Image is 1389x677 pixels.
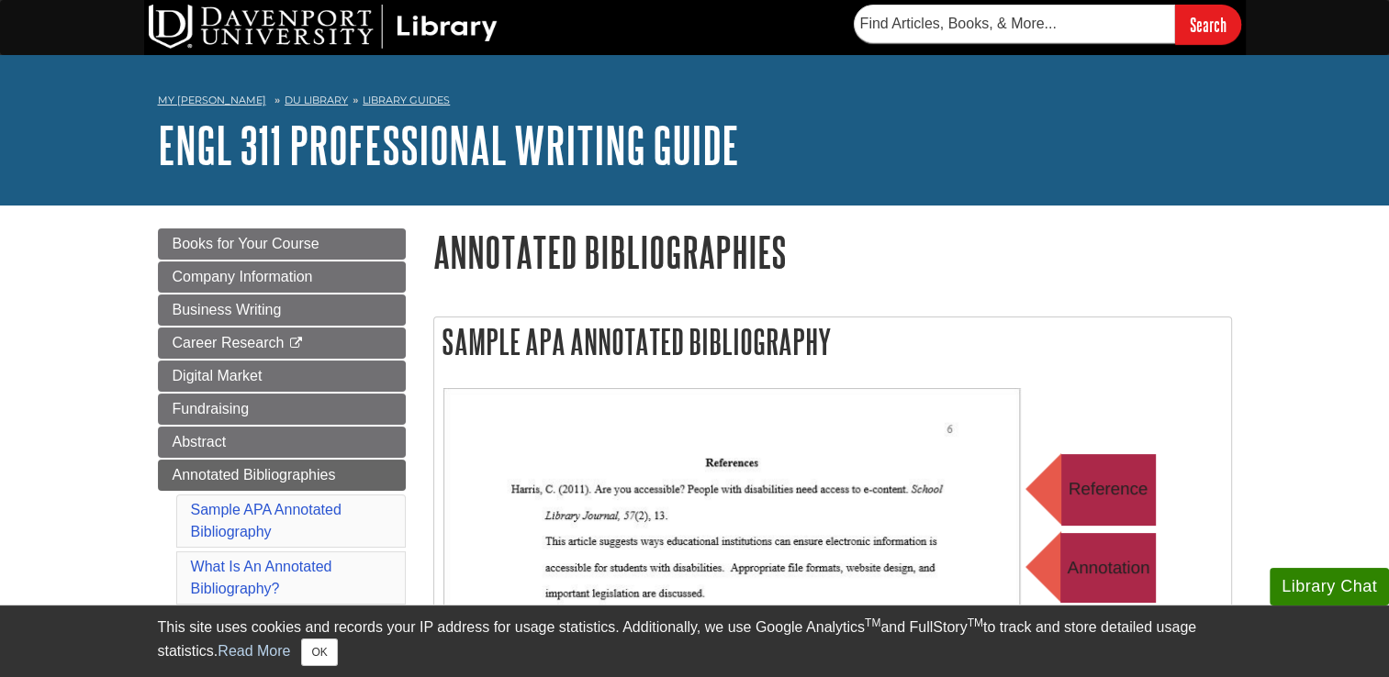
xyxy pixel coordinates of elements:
[158,117,739,173] a: ENGL 311 Professional Writing Guide
[191,559,332,596] a: What Is An Annotated Bibliography?
[854,5,1175,43] input: Find Articles, Books, & More...
[158,327,406,359] a: Career Research
[301,638,337,666] button: Close
[158,261,406,293] a: Company Information
[865,616,880,629] sup: TM
[158,427,406,458] a: Abstract
[433,228,1232,275] h1: Annotated Bibliographies
[173,368,263,383] span: Digital Market
[173,335,285,350] span: Career Research
[173,236,319,251] span: Books for Your Course
[173,401,250,416] span: Fundraising
[173,269,313,284] span: Company Information
[218,643,290,659] a: Read More
[285,94,348,106] a: DU Library
[158,294,406,326] a: Business Writing
[363,94,450,106] a: Library Guides
[158,394,406,425] a: Fundraising
[158,361,406,392] a: Digital Market
[158,88,1232,117] nav: breadcrumb
[434,317,1231,366] h2: Sample APA Annotated Bibliography
[1270,568,1389,605] button: Library Chat
[173,434,227,449] span: Abstract
[1175,5,1241,44] input: Search
[173,467,336,483] span: Annotated Bibliographies
[854,5,1241,44] form: Searches DU Library's articles, books, and more
[288,338,304,350] i: This link opens in a new window
[149,5,498,49] img: DU Library
[158,228,406,260] a: Books for Your Course
[158,93,266,108] a: My [PERSON_NAME]
[173,302,282,317] span: Business Writing
[191,502,342,539] a: Sample APA Annotated Bibliography
[968,616,983,629] sup: TM
[158,460,406,491] a: Annotated Bibliographies
[158,616,1232,666] div: This site uses cookies and records your IP address for usage statistics. Additionally, we use Goo...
